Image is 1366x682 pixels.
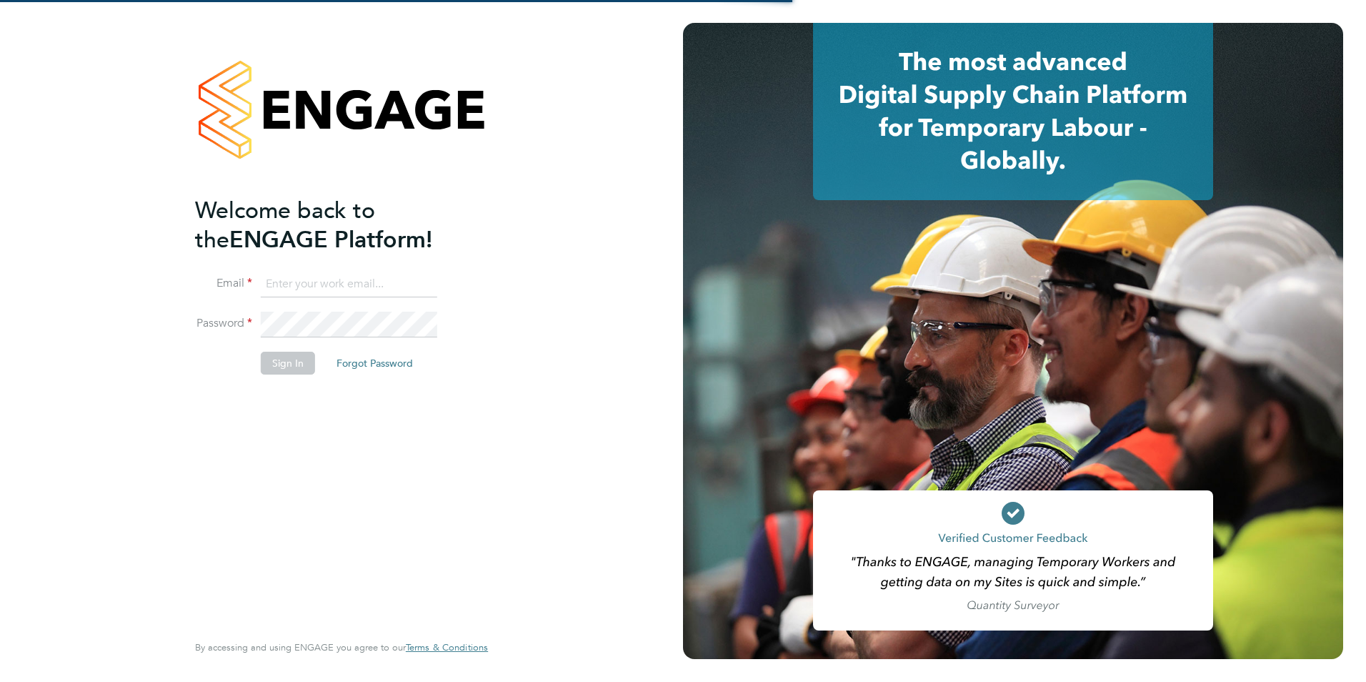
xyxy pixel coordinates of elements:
input: Enter your work email... [261,272,437,297]
span: Terms & Conditions [406,641,488,653]
label: Email [195,276,252,291]
button: Sign In [261,352,315,375]
span: By accessing and using ENGAGE you agree to our [195,641,488,653]
button: Forgot Password [325,352,424,375]
label: Password [195,316,252,331]
a: Terms & Conditions [406,642,488,653]
h2: ENGAGE Platform! [195,196,474,254]
span: Welcome back to the [195,197,375,254]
